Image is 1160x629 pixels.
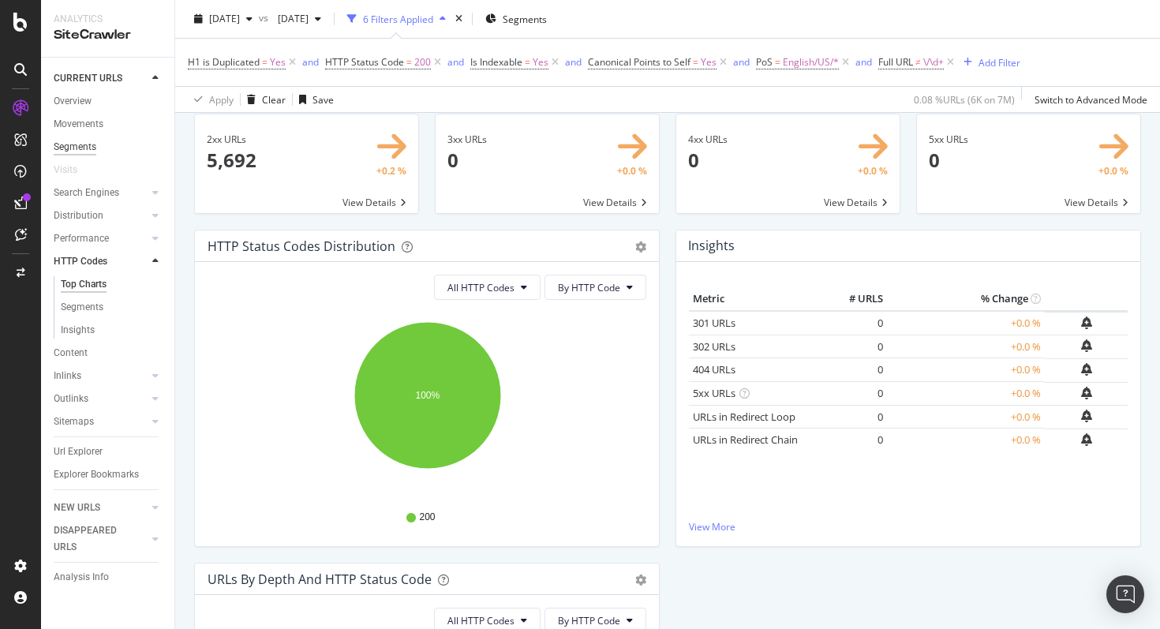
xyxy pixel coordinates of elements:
span: \/\d+ [923,51,944,73]
a: CURRENT URLS [54,70,148,87]
div: Url Explorer [54,444,103,460]
a: URLs in Redirect Chain [693,432,798,447]
div: Add Filter [979,55,1020,69]
a: Analysis Info [54,569,163,586]
div: bell-plus [1081,410,1092,422]
div: SiteCrawler [54,26,162,44]
div: and [733,55,750,69]
a: Explorer Bookmarks [54,466,163,483]
div: Segments [54,139,96,155]
td: 0 [824,311,887,335]
div: DISAPPEARED URLS [54,522,133,556]
div: HTTP Status Codes Distribution [208,238,395,254]
div: Save [312,92,334,106]
span: vs [259,10,271,24]
span: All HTTP Codes [447,281,515,294]
button: Switch to Advanced Mode [1028,87,1147,112]
span: Full URL [878,55,913,69]
a: Top Charts [61,276,163,293]
a: Inlinks [54,368,148,384]
button: and [855,54,872,69]
td: +0.0 % [887,382,1045,406]
div: NEW URLS [54,500,100,516]
a: Segments [61,299,163,316]
div: and [302,55,319,69]
a: URLs in Redirect Loop [693,410,795,424]
svg: A chart. [208,313,646,496]
span: Yes [701,51,717,73]
div: bell-plus [1081,339,1092,352]
div: Sitemaps [54,414,94,430]
div: Inlinks [54,368,81,384]
td: 0 [824,382,887,406]
div: HTTP Codes [54,253,107,270]
div: Explorer Bookmarks [54,466,139,483]
div: Clear [262,92,286,106]
div: Switch to Advanced Mode [1035,92,1147,106]
div: Overview [54,93,92,110]
span: 200 [419,511,435,524]
a: 301 URLs [693,316,735,330]
td: 0 [824,405,887,429]
div: CURRENT URLS [54,70,122,87]
td: +0.0 % [887,335,1045,358]
div: Content [54,345,88,361]
div: Outlinks [54,391,88,407]
span: ≠ [915,55,921,69]
div: Distribution [54,208,103,224]
span: 200 [414,51,431,73]
a: Sitemaps [54,414,148,430]
span: H1 is Duplicated [188,55,260,69]
div: gear [635,575,646,586]
a: DISAPPEARED URLS [54,522,148,556]
button: Clear [241,87,286,112]
button: Add Filter [957,53,1020,72]
button: [DATE] [271,6,327,32]
a: Insights [61,322,163,339]
a: Outlinks [54,391,148,407]
div: Apply [209,92,234,106]
div: bell-plus [1081,316,1092,329]
a: Movements [54,116,163,133]
button: and [447,54,464,69]
span: 2025 Oct. 1st [209,12,240,25]
button: All HTTP Codes [434,275,541,300]
text: 100% [416,390,440,401]
button: By HTTP Code [544,275,646,300]
span: = [406,55,412,69]
span: Yes [533,51,548,73]
span: = [262,55,268,69]
a: Overview [54,93,163,110]
a: Performance [54,230,148,247]
div: Movements [54,116,103,133]
div: 6 Filters Applied [363,12,433,25]
div: and [855,55,872,69]
div: Insights [61,322,95,339]
span: By HTTP Code [558,614,620,627]
td: 0 [824,335,887,358]
span: English/US/* [783,51,839,73]
div: Performance [54,230,109,247]
a: Distribution [54,208,148,224]
button: and [302,54,319,69]
td: +0.0 % [887,429,1045,452]
span: Canonical Points to Self [588,55,690,69]
div: gear [635,241,646,253]
button: 6 Filters Applied [341,6,452,32]
button: Save [293,87,334,112]
span: Yes [270,51,286,73]
button: and [565,54,582,69]
button: Segments [479,6,553,32]
button: and [733,54,750,69]
td: +0.0 % [887,405,1045,429]
div: and [565,55,582,69]
span: = [775,55,780,69]
span: All HTTP Codes [447,614,515,627]
td: +0.0 % [887,311,1045,335]
a: View More [689,520,1128,534]
th: Metric [689,287,824,311]
div: Search Engines [54,185,119,201]
div: 0.08 % URLs ( 6K on 7M ) [914,92,1015,106]
div: bell-plus [1081,433,1092,446]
